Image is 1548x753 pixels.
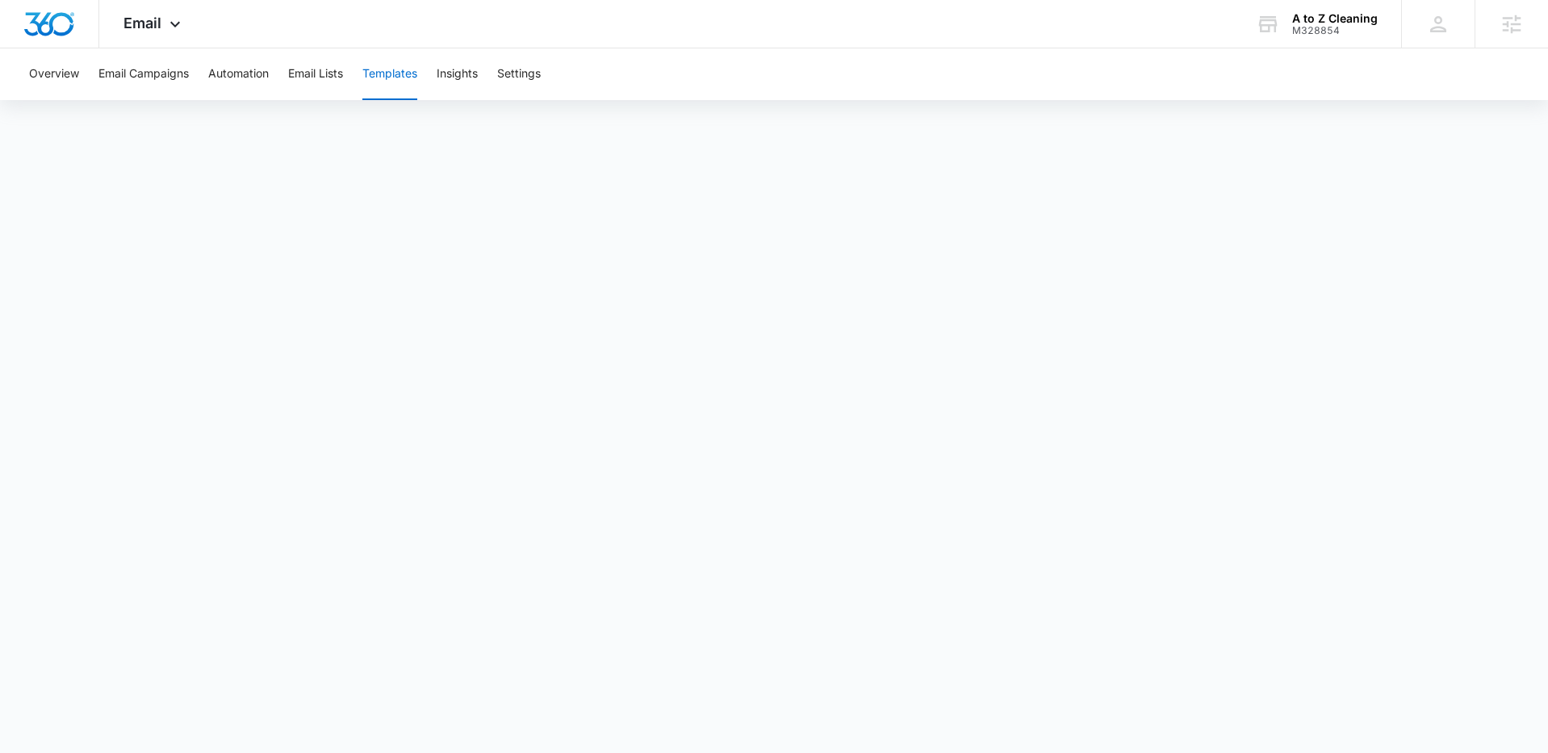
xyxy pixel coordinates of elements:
[98,48,189,100] button: Email Campaigns
[208,48,269,100] button: Automation
[1292,12,1378,25] div: account name
[437,48,478,100] button: Insights
[497,48,541,100] button: Settings
[123,15,161,31] span: Email
[362,48,417,100] button: Templates
[29,48,79,100] button: Overview
[1292,25,1378,36] div: account id
[288,48,343,100] button: Email Lists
